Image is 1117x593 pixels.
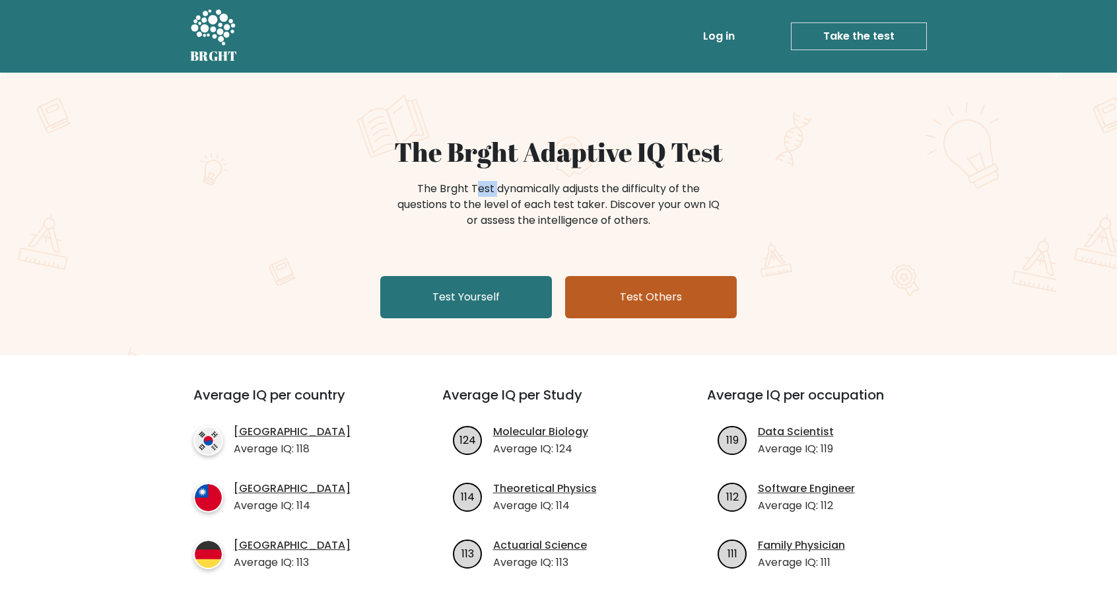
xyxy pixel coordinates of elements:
[565,276,737,318] a: Test Others
[442,387,675,419] h3: Average IQ per Study
[234,538,351,553] a: [GEOGRAPHIC_DATA]
[758,538,845,553] a: Family Physician
[758,481,855,497] a: Software Engineer
[190,48,238,64] h5: BRGHT
[461,545,474,561] text: 113
[758,498,855,514] p: Average IQ: 112
[190,5,238,67] a: BRGHT
[193,426,223,456] img: country
[791,22,927,50] a: Take the test
[493,555,587,571] p: Average IQ: 113
[234,441,351,457] p: Average IQ: 118
[393,181,724,228] div: The Brght Test dynamically adjusts the difficulty of the questions to the level of each test take...
[758,424,834,440] a: Data Scientist
[234,555,351,571] p: Average IQ: 113
[193,387,395,419] h3: Average IQ per country
[493,424,588,440] a: Molecular Biology
[193,483,223,512] img: country
[461,489,475,504] text: 114
[236,136,881,168] h1: The Brght Adaptive IQ Test
[234,498,351,514] p: Average IQ: 114
[234,424,351,440] a: [GEOGRAPHIC_DATA]
[493,538,587,553] a: Actuarial Science
[726,489,739,504] text: 112
[493,481,597,497] a: Theoretical Physics
[728,545,737,561] text: 111
[726,432,739,447] text: 119
[459,432,476,447] text: 124
[493,498,597,514] p: Average IQ: 114
[380,276,552,318] a: Test Yourself
[707,387,940,419] h3: Average IQ per occupation
[758,441,834,457] p: Average IQ: 119
[234,481,351,497] a: [GEOGRAPHIC_DATA]
[758,555,845,571] p: Average IQ: 111
[698,23,740,50] a: Log in
[193,540,223,569] img: country
[493,441,588,457] p: Average IQ: 124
